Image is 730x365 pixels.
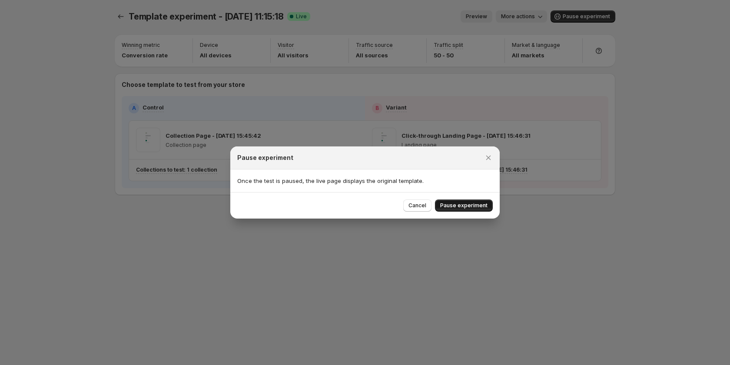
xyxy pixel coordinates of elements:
[435,199,493,212] button: Pause experiment
[403,199,431,212] button: Cancel
[237,176,493,185] p: Once the test is paused, the live page displays the original template.
[408,202,426,209] span: Cancel
[440,202,488,209] span: Pause experiment
[482,152,494,164] button: Close
[237,153,293,162] h2: Pause experiment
